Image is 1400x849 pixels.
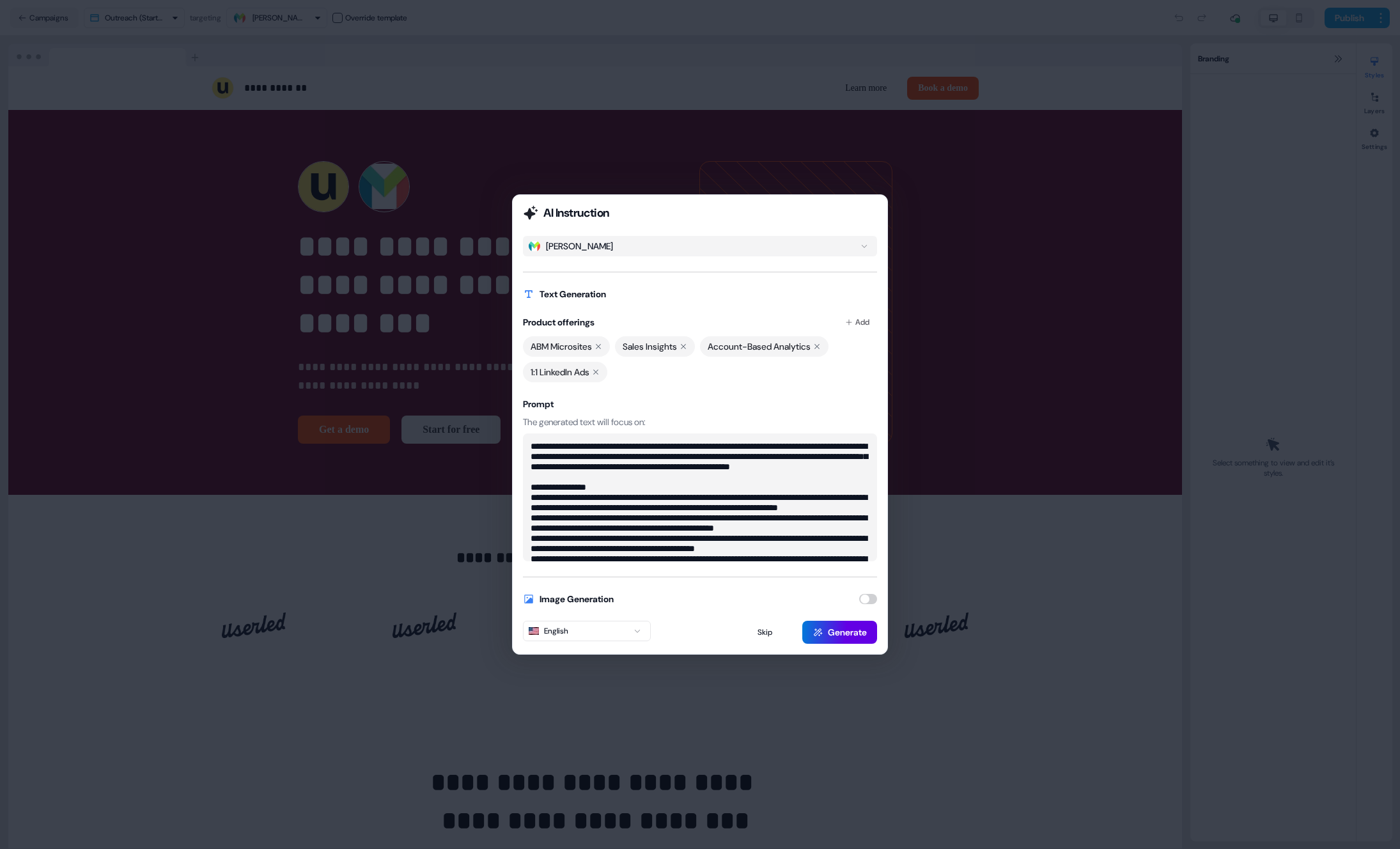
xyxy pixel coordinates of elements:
div: [PERSON_NAME] [546,240,613,253]
button: Generate [802,621,877,644]
p: The generated text will focus on: [523,416,877,428]
h2: Image Generation [540,593,614,605]
button: Add [837,311,877,334]
h2: Text Generation [540,288,606,300]
h2: AI Instruction [543,205,609,221]
button: Skip [730,621,800,644]
h3: Prompt [523,398,877,410]
div: ABM Microsites [523,336,610,357]
img: The English flag [529,627,539,635]
div: 1:1 LinkedIn Ads [523,362,607,382]
div: Account-Based Analytics [700,336,828,357]
div: Sales Insights [615,336,695,357]
h2: Product offerings [523,316,595,329]
div: English [529,625,568,637]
